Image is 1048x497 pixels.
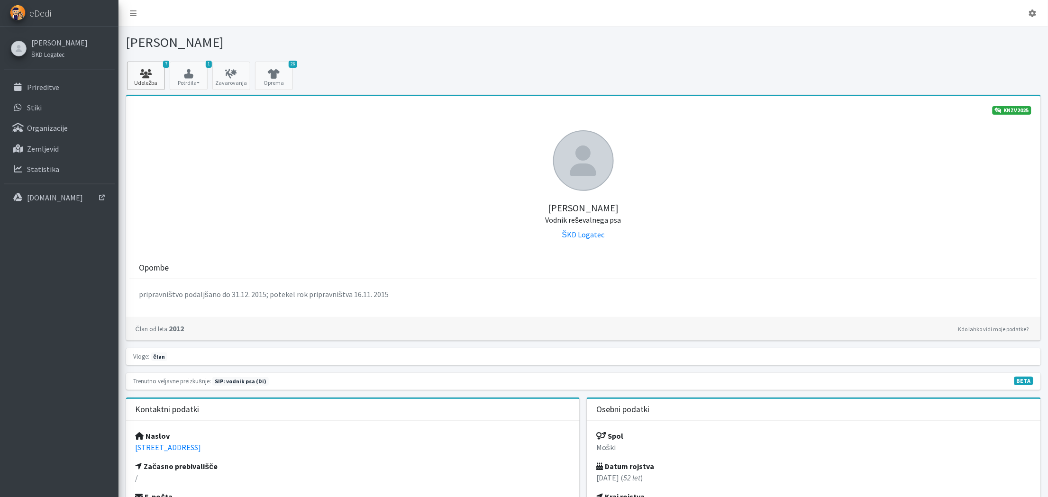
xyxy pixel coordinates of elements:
[31,37,88,48] a: [PERSON_NAME]
[596,472,1031,483] p: [DATE] ( )
[956,324,1031,335] a: Kdo lahko vidi moje podatke?
[136,461,218,471] strong: Začasno prebivališče
[31,51,65,58] small: ŠKD Logatec
[139,263,169,273] h3: Opombe
[163,61,169,68] span: 7
[4,78,115,97] a: Prireditve
[255,62,293,90] a: 26 Oprema
[136,443,201,452] a: [STREET_ADDRESS]
[4,139,115,158] a: Zemljevid
[31,48,88,60] a: ŠKD Logatec
[623,473,640,482] em: 52 let
[4,160,115,179] a: Statistika
[596,405,649,415] h3: Osebni podatki
[27,82,59,92] p: Prireditve
[289,61,297,68] span: 26
[29,6,51,20] span: eDedi
[596,431,623,441] strong: Spol
[10,5,26,20] img: eDedi
[596,461,654,471] strong: Datum rojstva
[136,191,1031,225] h5: [PERSON_NAME]
[4,118,115,137] a: Organizacije
[212,62,250,90] a: Zavarovanja
[596,442,1031,453] p: Moški
[27,123,68,133] p: Organizacije
[127,62,165,90] a: 7 Udeležba
[27,103,42,112] p: Stiki
[27,193,83,202] p: [DOMAIN_NAME]
[4,188,115,207] a: [DOMAIN_NAME]
[126,34,580,51] h1: [PERSON_NAME]
[139,289,1028,300] p: pripravništvo podaljšano do 31.12. 2015; potekel rok pripravništva 16.11. 2015
[136,324,184,333] strong: 2012
[170,62,208,90] button: 1 Potrdila
[546,215,621,225] small: Vodnik reševalnega psa
[136,431,170,441] strong: Naslov
[136,472,571,483] p: /
[27,144,59,154] p: Zemljevid
[136,325,169,333] small: Član od leta:
[27,164,59,174] p: Statistika
[151,352,167,361] span: član
[993,106,1031,115] a: KNZV2025
[134,352,150,360] small: Vloge:
[4,98,115,117] a: Stiki
[562,230,605,239] a: ŠKD Logatec
[212,377,269,386] span: Naslednja preizkušnja: jesen 2026
[136,405,200,415] h3: Kontaktni podatki
[206,61,212,68] span: 1
[134,377,211,385] small: Trenutno veljavne preizkušnje:
[1014,377,1033,385] span: V fazi razvoja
